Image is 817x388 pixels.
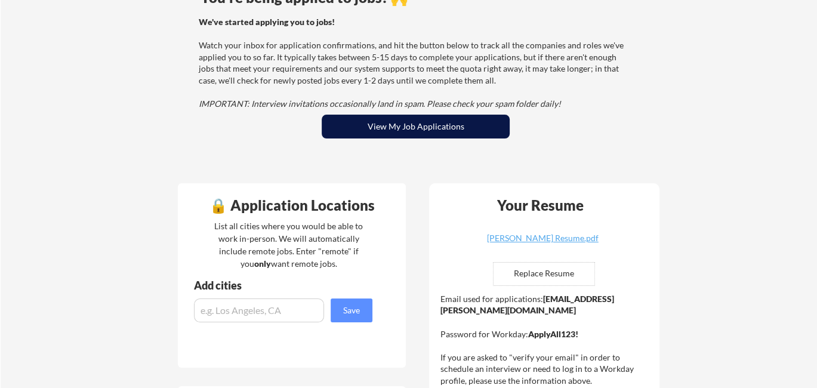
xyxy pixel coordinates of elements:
[331,298,372,322] button: Save
[206,220,371,270] div: List all cities where you would be able to work in-person. We will automatically include remote j...
[471,234,613,242] div: [PERSON_NAME] Resume.pdf
[181,198,403,213] div: 🔒 Application Locations
[254,258,271,269] strong: only
[194,280,375,291] div: Add cities
[194,298,324,322] input: e.g. Los Angeles, CA
[199,16,629,110] div: Watch your inbox for application confirmations, and hit the button below to track all the compani...
[199,17,335,27] strong: We've started applying you to jobs!
[199,98,561,109] em: IMPORTANT: Interview invitations occasionally land in spam. Please check your spam folder daily!
[440,294,614,316] strong: [EMAIL_ADDRESS][PERSON_NAME][DOMAIN_NAME]
[440,293,651,387] div: Email used for applications: Password for Workday: If you are asked to "verify your email" in ord...
[528,329,578,339] strong: ApplyAll123!
[322,115,510,138] button: View My Job Applications
[481,198,599,213] div: Your Resume
[471,234,613,252] a: [PERSON_NAME] Resume.pdf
